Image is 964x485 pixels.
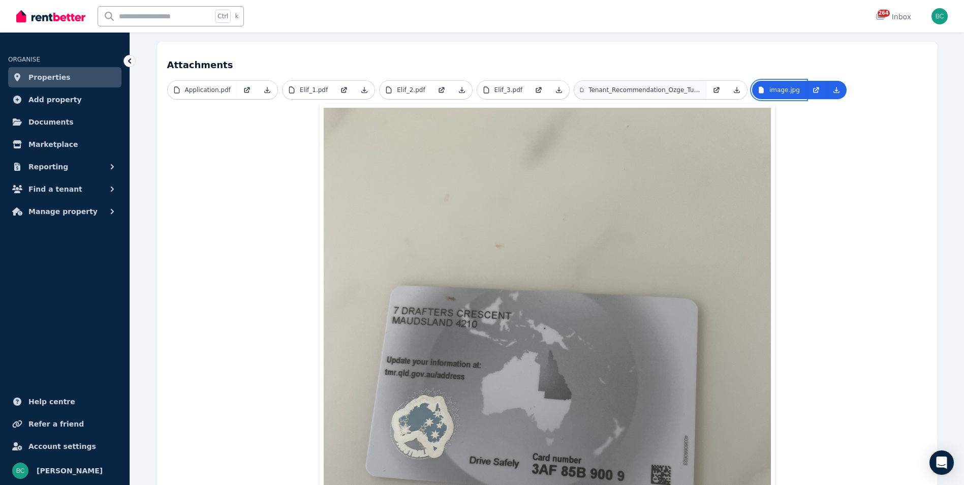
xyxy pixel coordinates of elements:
[28,138,78,150] span: Marketplace
[574,81,706,99] a: Tenant_Recommendation_Ozge_Tuzkoylu_Professional.pdf
[8,201,121,222] button: Manage property
[235,12,238,20] span: k
[528,81,549,99] a: Open in new Tab
[8,67,121,87] a: Properties
[8,112,121,132] a: Documents
[931,8,948,24] img: Ben Cooke
[8,391,121,412] a: Help centre
[28,205,98,218] span: Manage property
[477,81,528,99] a: Elif_3.pdf
[300,86,328,94] p: Elif_1.pdf
[215,10,231,23] span: Ctrl
[8,179,121,199] button: Find a tenant
[8,56,40,63] span: ORGANISE
[706,81,727,99] a: Open in new Tab
[16,9,85,24] img: RentBetter
[769,86,800,94] p: image.jpg
[28,116,74,128] span: Documents
[878,10,890,17] span: 264
[28,94,82,106] span: Add property
[549,81,569,99] a: Download Attachment
[257,81,277,99] a: Download Attachment
[826,81,847,99] a: Download Attachment
[167,52,927,72] h4: Attachments
[494,86,522,94] p: Elif_3.pdf
[806,81,826,99] a: Open in new Tab
[431,81,452,99] a: Open in new Tab
[28,418,84,430] span: Refer a friend
[12,463,28,479] img: Ben Cooke
[354,81,375,99] a: Download Attachment
[8,436,121,457] a: Account settings
[28,440,96,452] span: Account settings
[8,157,121,177] button: Reporting
[334,81,354,99] a: Open in new Tab
[283,81,334,99] a: Elif_1.pdf
[8,414,121,434] a: Refer a friend
[37,465,103,477] span: [PERSON_NAME]
[929,450,954,475] div: Open Intercom Messenger
[380,81,431,99] a: Elif_2.pdf
[752,81,806,99] a: image.jpg
[8,89,121,110] a: Add property
[28,183,82,195] span: Find a tenant
[452,81,472,99] a: Download Attachment
[185,86,231,94] p: Application.pdf
[876,12,911,22] div: Inbox
[28,396,75,408] span: Help centre
[8,134,121,155] a: Marketplace
[397,86,425,94] p: Elif_2.pdf
[168,81,237,99] a: Application.pdf
[28,161,68,173] span: Reporting
[28,71,71,83] span: Properties
[237,81,257,99] a: Open in new Tab
[588,86,700,94] p: Tenant_Recommendation_Ozge_Tuzkoylu_Professional.pdf
[727,81,747,99] a: Download Attachment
